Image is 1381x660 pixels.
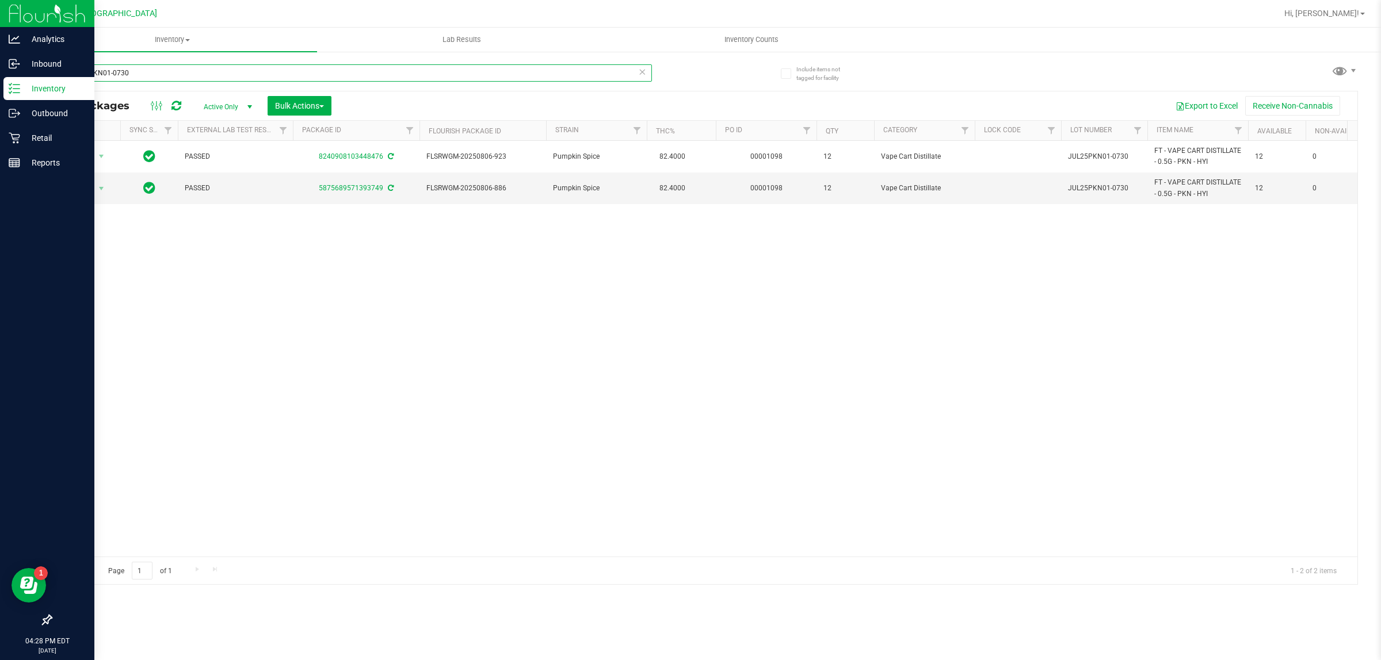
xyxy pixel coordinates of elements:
[143,180,155,196] span: In Sync
[1255,151,1299,162] span: 12
[9,132,20,144] inline-svg: Retail
[628,121,647,140] a: Filter
[185,151,286,162] span: PASSED
[9,58,20,70] inline-svg: Inbound
[656,127,675,135] a: THC%
[1245,96,1340,116] button: Receive Non-Cannabis
[9,108,20,119] inline-svg: Outbound
[268,96,331,116] button: Bulk Actions
[302,126,341,134] a: Package ID
[94,181,109,197] span: select
[654,180,691,197] span: 82.4000
[553,151,640,162] span: Pumpkin Spice
[51,64,652,82] input: Search Package ID, Item Name, SKU, Lot or Part Number...
[881,183,968,194] span: Vape Cart Distillate
[426,183,539,194] span: FLSRWGM-20250806-886
[20,32,89,46] p: Analytics
[386,152,394,160] span: Sync from Compliance System
[1154,145,1241,167] span: FT - VAPE CART DISTILLATE - 0.5G - PKN - HYI
[60,99,141,112] span: All Packages
[28,28,317,52] a: Inventory
[750,152,783,160] a: 00001098
[1284,9,1359,18] span: Hi, [PERSON_NAME]!
[1154,177,1241,199] span: FT - VAPE CART DISTILLATE - 0.5G - PKN - HYI
[317,28,606,52] a: Lab Results
[400,121,419,140] a: Filter
[1168,96,1245,116] button: Export to Excel
[1068,183,1140,194] span: JUL25PKN01-0730
[20,106,89,120] p: Outbound
[823,151,867,162] span: 12
[20,57,89,71] p: Inbound
[143,148,155,164] span: In Sync
[319,184,383,192] a: 5875689571393749
[94,148,109,164] span: select
[1255,183,1299,194] span: 12
[553,183,640,194] span: Pumpkin Spice
[654,148,691,165] span: 82.4000
[883,126,917,134] a: Category
[1281,562,1346,579] span: 1 - 2 of 2 items
[796,65,854,82] span: Include items not tagged for facility
[12,568,46,603] iframe: Resource center
[78,9,157,18] span: [GEOGRAPHIC_DATA]
[956,121,975,140] a: Filter
[427,34,497,45] span: Lab Results
[709,34,794,45] span: Inventory Counts
[98,562,181,580] span: Page of 1
[638,64,646,79] span: Clear
[9,83,20,94] inline-svg: Inventory
[20,156,89,170] p: Reports
[798,121,817,140] a: Filter
[823,183,867,194] span: 12
[319,152,383,160] a: 8240908103448476
[185,183,286,194] span: PASSED
[9,33,20,45] inline-svg: Analytics
[20,82,89,95] p: Inventory
[5,636,89,646] p: 04:28 PM EDT
[426,151,539,162] span: FLSRWGM-20250806-923
[750,184,783,192] a: 00001098
[132,562,152,580] input: 1
[275,101,324,110] span: Bulk Actions
[1313,151,1356,162] span: 0
[1042,121,1061,140] a: Filter
[1257,127,1292,135] a: Available
[34,566,48,580] iframe: Resource center unread badge
[429,127,501,135] a: Flourish Package ID
[725,126,742,134] a: PO ID
[386,184,394,192] span: Sync from Compliance System
[1229,121,1248,140] a: Filter
[1313,183,1356,194] span: 0
[187,126,277,134] a: External Lab Test Result
[826,127,838,135] a: Qty
[129,126,174,134] a: Sync Status
[274,121,293,140] a: Filter
[606,28,896,52] a: Inventory Counts
[28,34,317,45] span: Inventory
[1157,126,1193,134] a: Item Name
[1128,121,1147,140] a: Filter
[1068,151,1140,162] span: JUL25PKN01-0730
[555,126,579,134] a: Strain
[20,131,89,145] p: Retail
[1070,126,1112,134] a: Lot Number
[9,157,20,168] inline-svg: Reports
[159,121,178,140] a: Filter
[881,151,968,162] span: Vape Cart Distillate
[5,646,89,655] p: [DATE]
[984,126,1021,134] a: Lock Code
[1315,127,1366,135] a: Non-Available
